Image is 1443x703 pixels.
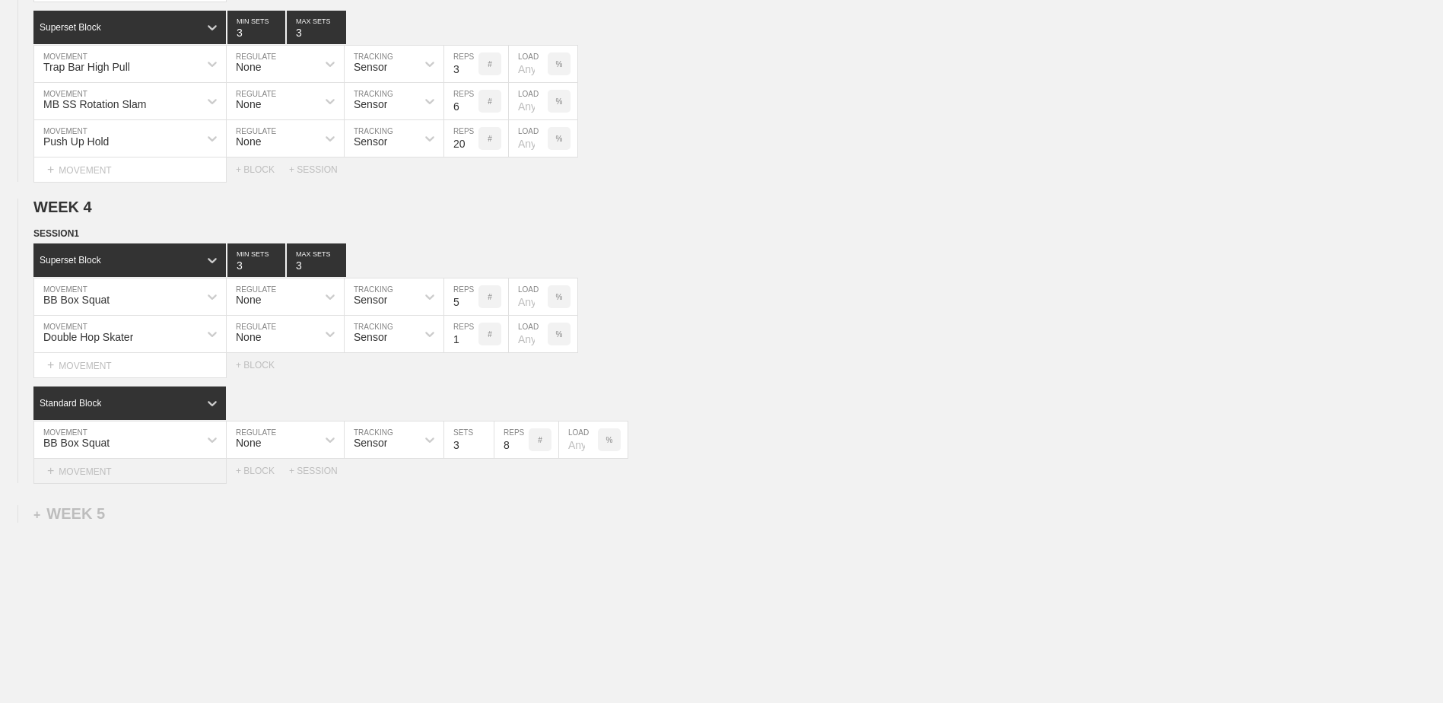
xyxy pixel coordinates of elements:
input: Any [509,316,548,352]
input: None [287,11,346,44]
input: Any [509,278,548,315]
span: + [47,163,54,176]
span: + [47,358,54,371]
input: Any [559,421,598,458]
p: # [488,135,492,143]
span: + [33,508,40,521]
p: % [556,97,563,106]
div: Superset Block [40,22,101,33]
div: Superset Block [40,255,101,266]
div: Sensor [354,437,387,449]
div: Trap Bar High Pull [43,61,130,73]
input: Any [509,83,548,119]
p: % [556,135,563,143]
div: + SESSION [289,466,350,476]
div: None [236,98,261,110]
p: # [488,60,492,68]
div: Sensor [354,331,387,343]
div: Double Hop Skater [43,331,133,343]
div: None [236,437,261,449]
div: Standard Block [40,398,101,409]
div: Sensor [354,135,387,148]
span: + [47,464,54,477]
input: None [287,243,346,277]
div: None [236,331,261,343]
div: MB SS Rotation Slam [43,98,146,110]
span: WEEK 4 [33,199,92,215]
span: SESSION 1 [33,228,79,239]
p: % [606,436,613,444]
div: BB Box Squat [43,294,110,306]
div: MOVEMENT [33,353,227,378]
div: None [236,61,261,73]
div: MOVEMENT [33,459,227,484]
div: Sensor [354,294,387,306]
div: + BLOCK [236,466,289,476]
div: + SESSION [289,164,350,175]
input: Any [509,46,548,82]
p: % [556,330,563,339]
p: % [556,293,563,301]
div: + BLOCK [236,164,289,175]
p: % [556,60,563,68]
div: None [236,135,261,148]
div: + BLOCK [236,360,289,371]
p: # [488,293,492,301]
div: BB Box Squat [43,437,110,449]
iframe: Chat Widget [1367,630,1443,703]
p: # [538,436,542,444]
p: # [488,330,492,339]
div: WEEK 5 [33,505,105,523]
input: Any [509,120,548,157]
div: Sensor [354,98,387,110]
div: Sensor [354,61,387,73]
div: Push Up Hold [43,135,109,148]
div: MOVEMENT [33,157,227,183]
p: # [488,97,492,106]
div: None [236,294,261,306]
